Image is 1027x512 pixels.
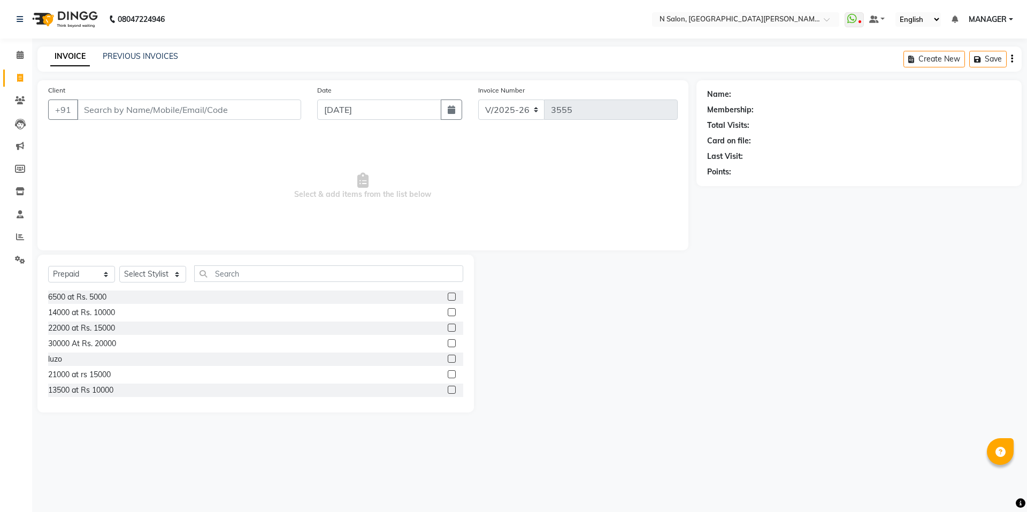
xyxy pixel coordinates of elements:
div: Total Visits: [707,120,749,131]
img: logo [27,4,101,34]
div: Last Visit: [707,151,743,162]
div: 22000 at Rs. 15000 [48,323,115,334]
div: luzo [48,354,62,365]
label: Invoice Number [478,86,525,95]
input: Search by Name/Mobile/Email/Code [77,100,301,120]
div: Membership: [707,104,754,116]
button: +91 [48,100,78,120]
label: Client [48,86,65,95]
span: MANAGER [969,14,1007,25]
div: 30000 At Rs. 20000 [48,338,116,349]
button: Create New [903,51,965,67]
label: Date [317,86,332,95]
div: Points: [707,166,731,178]
a: INVOICE [50,47,90,66]
button: Save [969,51,1007,67]
a: PREVIOUS INVOICES [103,51,178,61]
span: Select & add items from the list below [48,133,678,240]
div: Card on file: [707,135,751,147]
input: Search [194,265,463,282]
div: Name: [707,89,731,100]
b: 08047224946 [118,4,165,34]
div: 21000 at rs 15000 [48,369,111,380]
div: 14000 at Rs. 10000 [48,307,115,318]
div: 6500 at Rs. 5000 [48,292,106,303]
div: 13500 at Rs 10000 [48,385,113,396]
